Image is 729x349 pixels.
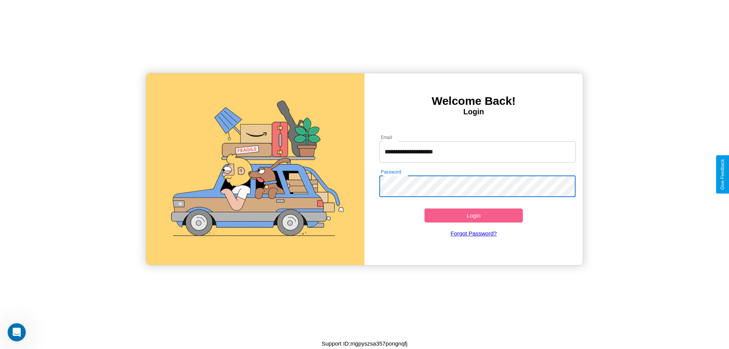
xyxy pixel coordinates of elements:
label: Password [381,169,401,175]
label: Email [381,134,393,141]
p: Support ID: mgpyszsa357pongnqfj [322,338,407,349]
h3: Welcome Back! [364,95,583,107]
iframe: Intercom live chat [8,323,26,341]
a: Forgot Password? [376,223,572,244]
div: Give Feedback [720,159,725,190]
h4: Login [364,107,583,116]
button: Login [424,208,523,223]
img: gif [146,73,364,265]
